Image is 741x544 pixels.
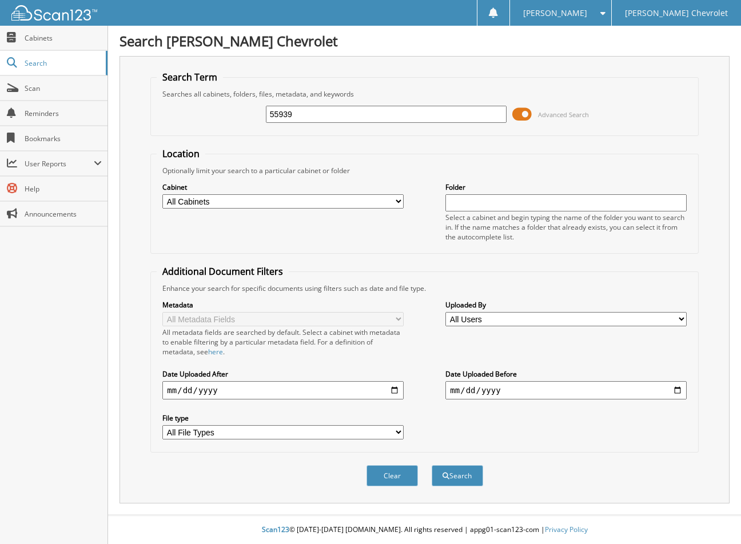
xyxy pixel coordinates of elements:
[25,33,102,43] span: Cabinets
[25,83,102,93] span: Scan
[157,147,205,160] legend: Location
[445,300,686,310] label: Uploaded By
[25,109,102,118] span: Reminders
[684,489,741,544] iframe: Chat Widget
[25,184,102,194] span: Help
[162,381,403,399] input: start
[157,283,692,293] div: Enhance your search for specific documents using filters such as date and file type.
[445,369,686,379] label: Date Uploaded Before
[262,525,289,534] span: Scan123
[25,134,102,143] span: Bookmarks
[162,300,403,310] label: Metadata
[157,89,692,99] div: Searches all cabinets, folders, files, metadata, and keywords
[432,465,483,486] button: Search
[162,182,403,192] label: Cabinet
[366,465,418,486] button: Clear
[162,413,403,423] label: File type
[25,159,94,169] span: User Reports
[162,327,403,357] div: All metadata fields are searched by default. Select a cabinet with metadata to enable filtering b...
[545,525,588,534] a: Privacy Policy
[162,369,403,379] label: Date Uploaded After
[11,5,97,21] img: scan123-logo-white.svg
[157,71,223,83] legend: Search Term
[523,10,587,17] span: [PERSON_NAME]
[538,110,589,119] span: Advanced Search
[25,209,102,219] span: Announcements
[445,182,686,192] label: Folder
[625,10,728,17] span: [PERSON_NAME] Chevrolet
[157,166,692,175] div: Optionally limit your search to a particular cabinet or folder
[445,213,686,242] div: Select a cabinet and begin typing the name of the folder you want to search in. If the name match...
[25,58,100,68] span: Search
[119,31,730,50] h1: Search [PERSON_NAME] Chevrolet
[108,516,741,544] div: © [DATE]-[DATE] [DOMAIN_NAME]. All rights reserved | appg01-scan123-com |
[157,265,289,278] legend: Additional Document Filters
[208,347,223,357] a: here
[445,381,686,399] input: end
